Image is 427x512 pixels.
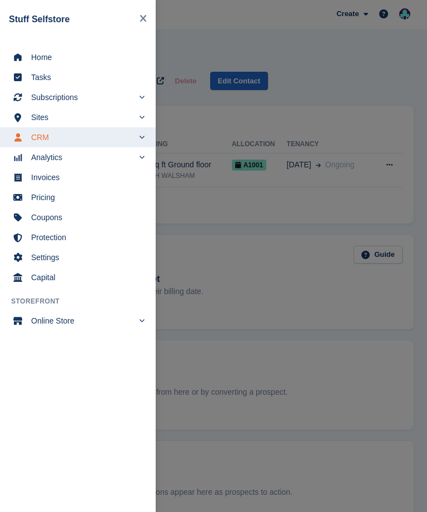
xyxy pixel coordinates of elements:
[9,13,135,26] div: Stuff Selfstore
[31,190,139,205] span: Pricing
[31,170,139,185] span: Invoices
[135,9,151,29] button: Close navigation
[31,90,133,105] span: Subscriptions
[31,270,139,285] span: Capital
[31,230,139,245] span: Protection
[31,210,139,225] span: Coupons
[31,313,133,329] span: Online Store
[31,150,133,165] span: Analytics
[31,130,133,145] span: CRM
[31,69,139,85] span: Tasks
[31,110,133,125] span: Sites
[31,49,139,65] span: Home
[31,250,139,265] span: Settings
[11,296,156,306] span: Storefront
